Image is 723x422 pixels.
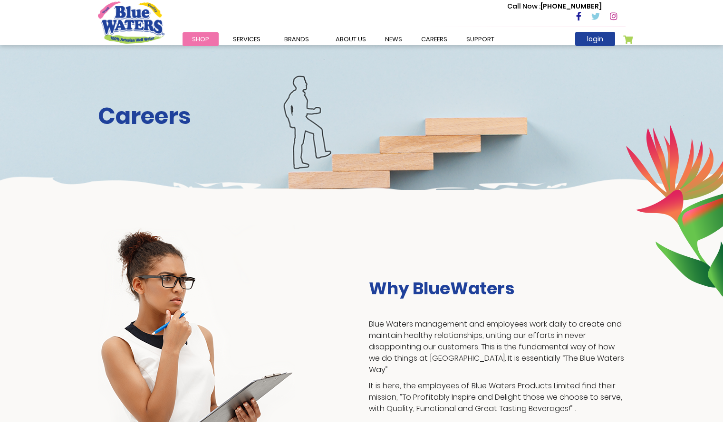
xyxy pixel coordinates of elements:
a: support [457,32,504,46]
a: store logo [98,1,164,43]
a: News [376,32,412,46]
span: Brands [284,35,309,44]
span: Services [233,35,260,44]
a: about us [326,32,376,46]
span: Call Now : [507,1,540,11]
p: [PHONE_NUMBER] [507,1,602,11]
h3: Why BlueWaters [369,278,626,299]
p: It is here, the employees of Blue Waters Products Limited find their mission, “To Profitably Insp... [369,380,626,414]
a: careers [412,32,457,46]
h2: Careers [98,103,626,130]
img: career-intro-leaves.png [626,125,723,297]
span: Shop [192,35,209,44]
a: login [575,32,615,46]
p: Blue Waters management and employees work daily to create and maintain healthy relationships, uni... [369,319,626,375]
